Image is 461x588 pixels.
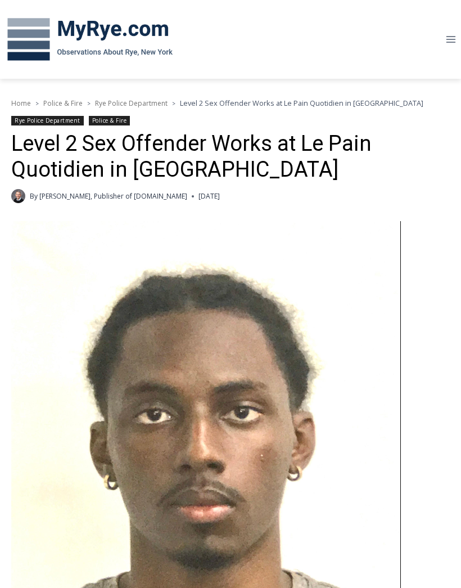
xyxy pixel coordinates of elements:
[11,189,25,203] a: Author image
[440,30,461,48] button: Open menu
[11,131,450,182] h1: Level 2 Sex Offender Works at Le Pain Quotidien in [GEOGRAPHIC_DATA]
[172,100,175,107] span: >
[30,191,38,201] span: By
[11,116,84,125] a: Rye Police Department
[11,98,31,108] a: Home
[180,98,423,108] span: Level 2 Sex Offender Works at Le Pain Quotidien in [GEOGRAPHIC_DATA]
[87,100,91,107] span: >
[43,98,83,108] a: Police & Fire
[11,97,450,109] nav: Breadcrumbs
[95,98,168,108] a: Rye Police Department
[89,116,130,125] a: Police & Fire
[35,100,39,107] span: >
[39,191,187,201] a: [PERSON_NAME], Publisher of [DOMAIN_NAME]
[198,191,220,201] time: [DATE]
